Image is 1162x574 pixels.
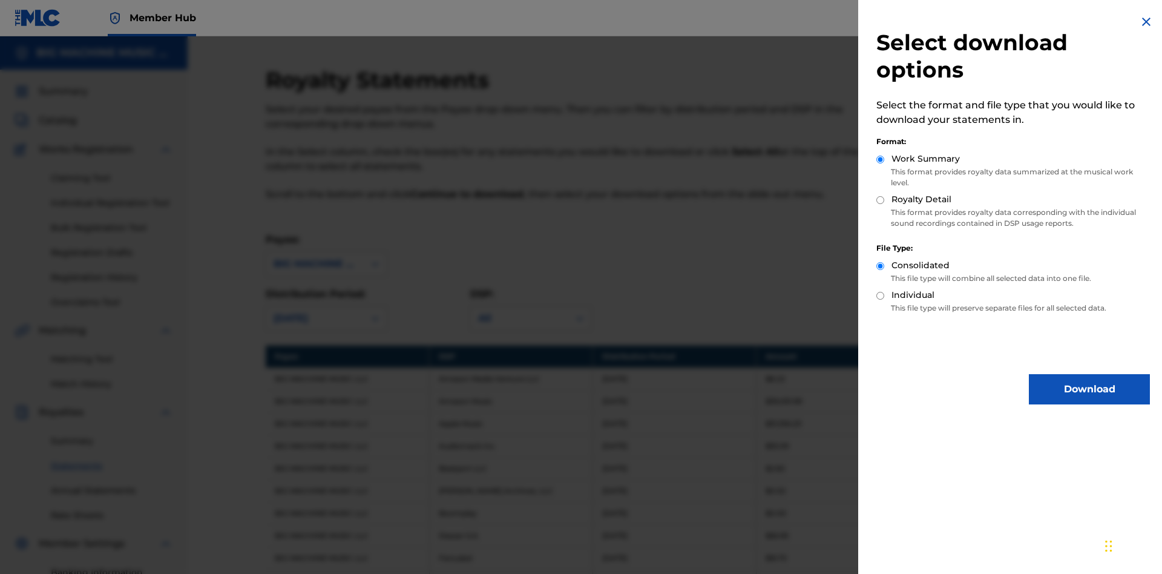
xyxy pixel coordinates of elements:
[891,289,934,302] label: Individual
[876,243,1150,254] div: File Type:
[876,136,1150,147] div: Format:
[1101,516,1162,574] iframe: Chat Widget
[876,98,1150,127] p: Select the format and file type that you would like to download your statements in.
[891,259,950,272] label: Consolidated
[891,153,960,165] label: Work Summary
[891,193,951,206] label: Royalty Detail
[876,29,1150,84] h2: Select download options
[876,303,1150,314] p: This file type will preserve separate files for all selected data.
[876,167,1150,188] p: This format provides royalty data summarized at the musical work level.
[876,207,1150,229] p: This format provides royalty data corresponding with the individual sound recordings contained in...
[876,273,1150,284] p: This file type will combine all selected data into one file.
[1029,374,1150,404] button: Download
[130,11,196,25] span: Member Hub
[1105,528,1112,564] div: Drag
[15,9,61,27] img: MLC Logo
[108,11,122,25] img: Top Rightsholder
